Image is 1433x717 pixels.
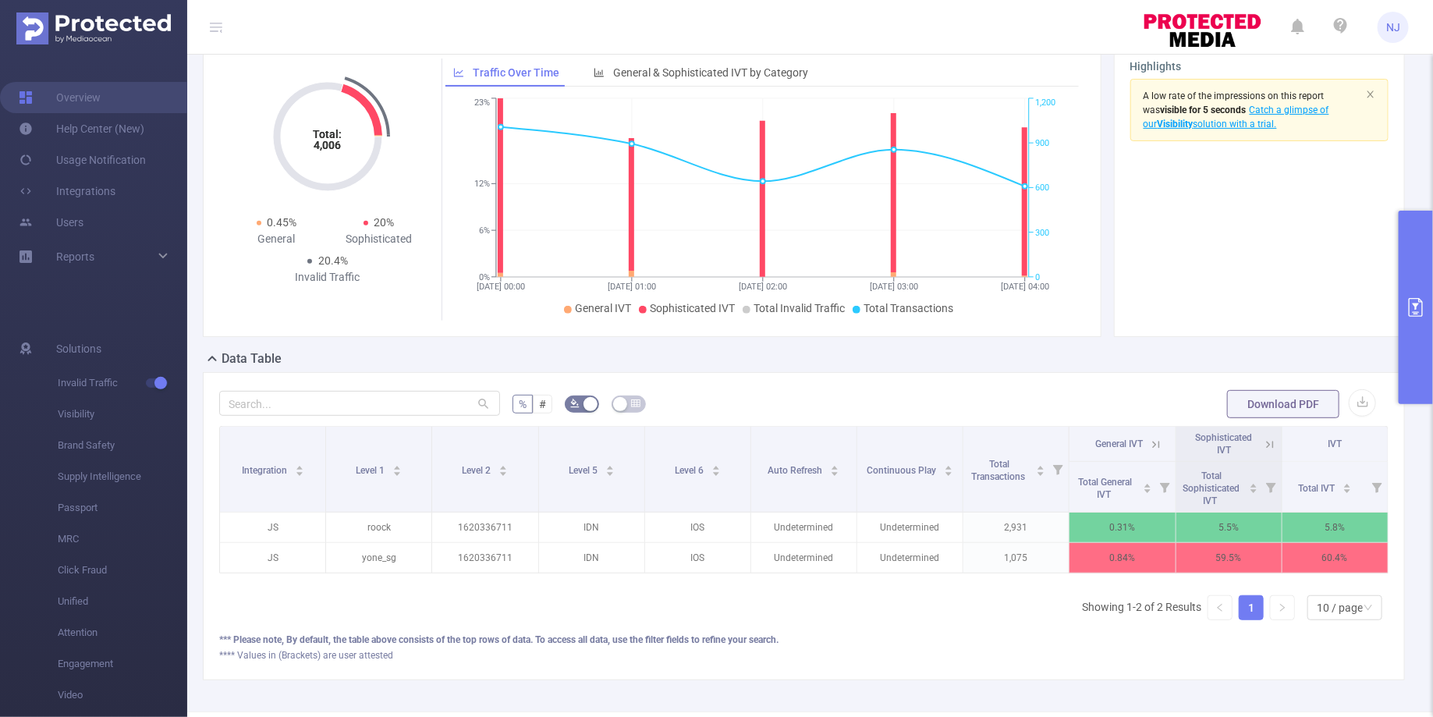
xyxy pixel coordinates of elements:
span: 20% [374,216,395,229]
span: 0.45% [268,216,297,229]
i: icon: caret-up [1249,481,1257,486]
tspan: 0% [479,272,490,282]
span: Total Transactions [864,302,953,314]
i: icon: caret-up [499,463,508,468]
p: 1620336711 [432,543,537,573]
div: Sort [605,463,615,473]
div: Sort [392,463,402,473]
span: Continuous Play [867,465,938,476]
span: Attention [58,617,187,648]
span: Video [58,680,187,711]
tspan: 1,200 [1035,98,1055,108]
li: 1 [1239,595,1264,620]
button: icon: close [1366,86,1375,103]
span: Reports [56,250,94,263]
div: Sort [944,463,953,473]
p: 2,931 [963,513,1069,542]
span: Traffic Over Time [473,66,559,79]
li: Showing 1-2 of 2 Results [1082,595,1201,620]
tspan: 0 [1035,272,1040,282]
p: roock [326,513,431,542]
button: Download PDF [1227,390,1339,418]
span: Level 6 [675,465,706,476]
div: Sort [498,463,508,473]
p: 59.5% [1176,543,1282,573]
p: IDN [539,543,644,573]
b: visible for 5 seconds [1161,105,1247,115]
div: Sort [711,463,721,473]
i: Filter menu [1260,462,1282,512]
p: IOS [645,513,750,542]
span: General IVT [575,302,631,314]
i: icon: caret-down [1343,487,1352,492]
i: icon: caret-down [1143,487,1151,492]
p: 0.31% [1069,513,1175,542]
span: # [539,398,546,410]
p: JS [220,513,325,542]
div: Sort [1249,481,1258,491]
a: Integrations [19,176,115,207]
i: icon: caret-down [1037,470,1045,474]
p: Undetermined [857,543,963,573]
tspan: 900 [1035,138,1049,148]
span: General IVT [1095,438,1143,449]
span: Passport [58,492,187,524]
i: icon: bar-chart [594,67,605,78]
span: General & Sophisticated IVT by Category [613,66,808,79]
a: Users [19,207,83,238]
span: Sophisticated IVT [1196,432,1253,456]
p: 1620336711 [432,513,537,542]
span: Supply Intelligence [58,461,187,492]
a: Usage Notification [19,144,146,176]
div: *** Please note, By default, the table above consists of the top rows of data. To access all data... [219,633,1389,647]
i: Filter menu [1366,462,1388,512]
a: 1 [1240,596,1263,619]
i: icon: caret-up [945,463,953,468]
span: Sophisticated IVT [650,302,735,314]
h3: Highlights [1130,59,1389,75]
p: IOS [645,543,750,573]
div: 10 / page [1317,596,1363,619]
li: Next Page [1270,595,1295,620]
tspan: 23% [474,98,490,108]
span: NJ [1386,12,1400,43]
tspan: [DATE] 03:00 [870,282,918,292]
div: Sort [295,463,304,473]
i: icon: caret-up [1343,481,1352,486]
a: Help Center (New) [19,113,144,144]
span: was [1144,105,1247,115]
i: icon: line-chart [453,67,464,78]
span: A low rate of the impressions on this report [1144,91,1325,101]
i: icon: caret-up [1037,463,1045,468]
span: Total Transactions [971,459,1027,482]
p: Undetermined [751,543,857,573]
span: 20.4% [318,254,348,267]
i: icon: left [1215,603,1225,612]
div: Sort [1343,481,1352,491]
span: Level 5 [569,465,600,476]
i: icon: caret-up [711,463,720,468]
div: Sort [1036,463,1045,473]
tspan: 4,006 [314,139,342,151]
div: General [225,231,328,247]
i: icon: caret-up [393,463,402,468]
i: Filter menu [1047,427,1069,512]
span: MRC [58,524,187,555]
i: icon: caret-up [295,463,303,468]
p: 5.5% [1176,513,1282,542]
span: % [519,398,527,410]
div: Sophisticated [328,231,430,247]
tspan: 12% [474,179,490,190]
span: Visibility [58,399,187,430]
tspan: Total: [314,128,342,140]
i: icon: caret-up [831,463,839,468]
img: Protected Media [16,12,171,44]
span: Auto Refresh [768,465,825,476]
input: Search... [219,391,500,416]
i: icon: caret-down [295,470,303,474]
i: icon: caret-up [605,463,614,468]
tspan: [DATE] 00:00 [477,282,525,292]
span: Engagement [58,648,187,680]
span: Level 1 [356,465,387,476]
a: Overview [19,82,101,113]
